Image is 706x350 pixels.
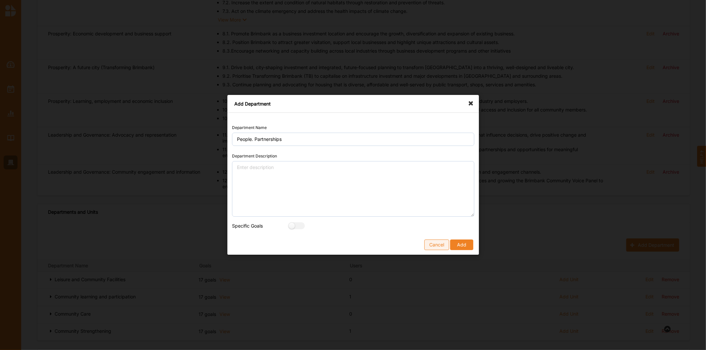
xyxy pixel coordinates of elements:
[424,240,449,250] button: Cancel
[227,95,479,113] div: Add Department
[450,240,473,250] button: Add
[232,223,284,229] label: Specific Goals
[232,153,277,159] label: Department Description
[232,125,267,130] label: Department Name
[232,133,474,146] input: Enter name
